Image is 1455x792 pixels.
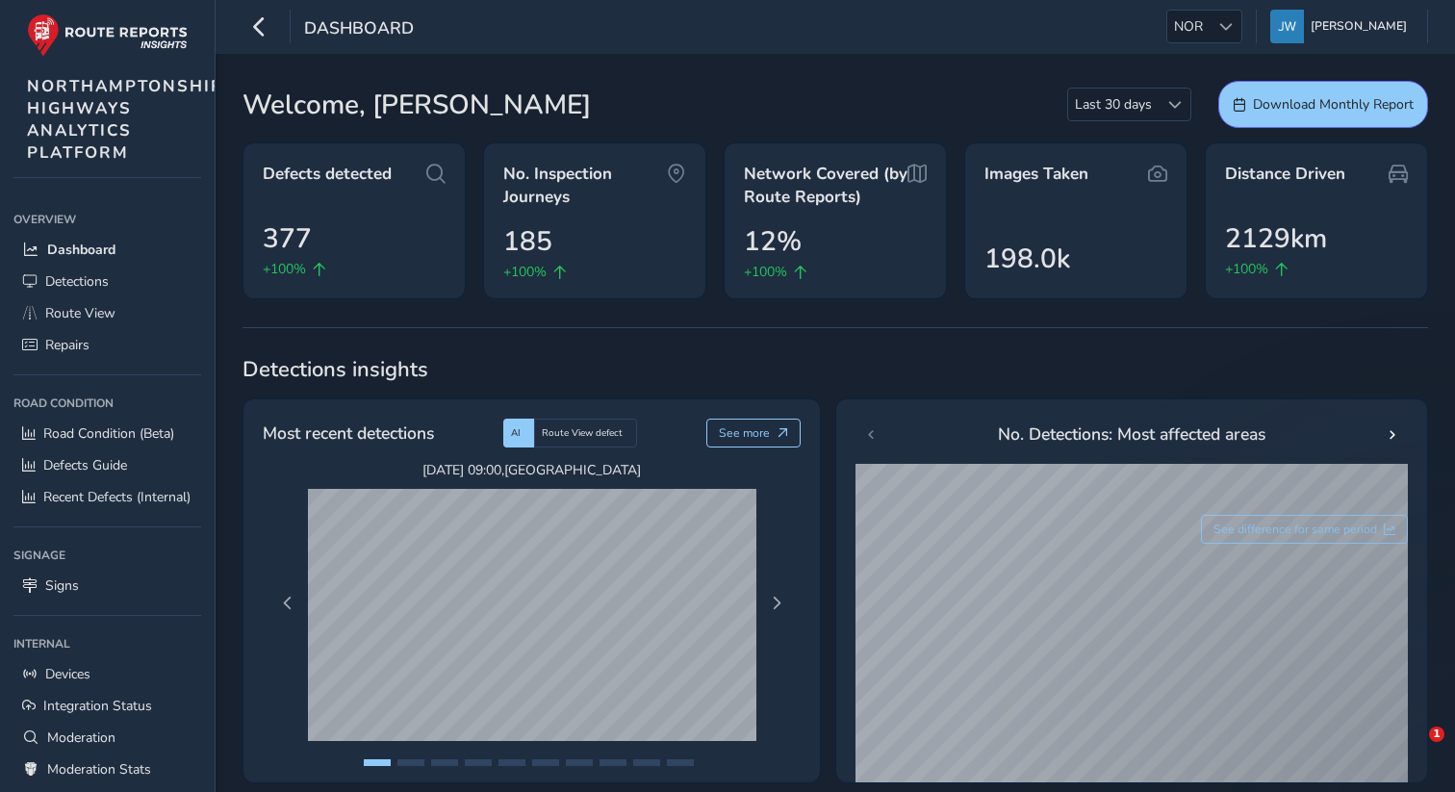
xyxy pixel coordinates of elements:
[465,759,492,766] button: Page 4
[1218,81,1428,128] button: Download Monthly Report
[13,690,201,722] a: Integration Status
[1253,95,1414,114] span: Download Monthly Report
[263,259,306,279] span: +100%
[274,590,301,617] button: Previous Page
[503,419,534,447] div: AI
[534,419,637,447] div: Route View defect
[13,629,201,658] div: Internal
[1201,515,1409,544] button: See difference for same period
[45,665,90,683] span: Devices
[1225,163,1345,186] span: Distance Driven
[566,759,593,766] button: Page 7
[27,13,188,57] img: rr logo
[47,241,115,259] span: Dashboard
[1429,727,1444,742] span: 1
[503,262,547,282] span: +100%
[13,541,201,570] div: Signage
[263,163,392,186] span: Defects detected
[13,297,201,329] a: Route View
[27,75,236,164] span: NORTHAMPTONSHIRE HIGHWAYS ANALYTICS PLATFORM
[13,389,201,418] div: Road Condition
[13,418,201,449] a: Road Condition (Beta)
[43,697,152,715] span: Integration Status
[1270,10,1414,43] button: [PERSON_NAME]
[43,456,127,474] span: Defects Guide
[13,205,201,234] div: Overview
[431,759,458,766] button: Page 3
[242,355,1428,384] span: Detections insights
[706,419,802,447] button: See more
[45,336,89,354] span: Repairs
[667,759,694,766] button: Page 10
[13,570,201,601] a: Signs
[1225,218,1327,259] span: 2129km
[13,722,201,754] a: Moderation
[503,163,667,208] span: No. Inspection Journeys
[600,759,626,766] button: Page 8
[263,218,312,259] span: 377
[744,221,802,262] span: 12%
[532,759,559,766] button: Page 6
[1167,11,1210,42] span: NOR
[542,426,623,440] span: Route View defect
[984,239,1070,279] span: 198.0k
[13,329,201,361] a: Repairs
[13,449,201,481] a: Defects Guide
[1225,259,1268,279] span: +100%
[1068,89,1159,120] span: Last 30 days
[1270,10,1304,43] img: diamond-layout
[13,481,201,513] a: Recent Defects (Internal)
[242,85,591,125] span: Welcome, [PERSON_NAME]
[43,424,174,443] span: Road Condition (Beta)
[13,754,201,785] a: Moderation Stats
[308,461,756,479] span: [DATE] 09:00 , [GEOGRAPHIC_DATA]
[13,658,201,690] a: Devices
[45,576,79,595] span: Signs
[1213,522,1377,537] span: See difference for same period
[511,426,521,440] span: AI
[397,759,424,766] button: Page 2
[633,759,660,766] button: Page 9
[744,163,907,208] span: Network Covered (by Route Reports)
[744,262,787,282] span: +100%
[984,163,1088,186] span: Images Taken
[13,266,201,297] a: Detections
[1311,10,1407,43] span: [PERSON_NAME]
[763,590,790,617] button: Next Page
[998,422,1265,447] span: No. Detections: Most affected areas
[503,221,552,262] span: 185
[47,760,151,779] span: Moderation Stats
[13,234,201,266] a: Dashboard
[498,759,525,766] button: Page 5
[47,728,115,747] span: Moderation
[263,421,434,446] span: Most recent detections
[304,16,414,43] span: Dashboard
[364,759,391,766] button: Page 1
[719,425,770,441] span: See more
[43,488,191,506] span: Recent Defects (Internal)
[1390,727,1436,773] iframe: Intercom live chat
[45,304,115,322] span: Route View
[45,272,109,291] span: Detections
